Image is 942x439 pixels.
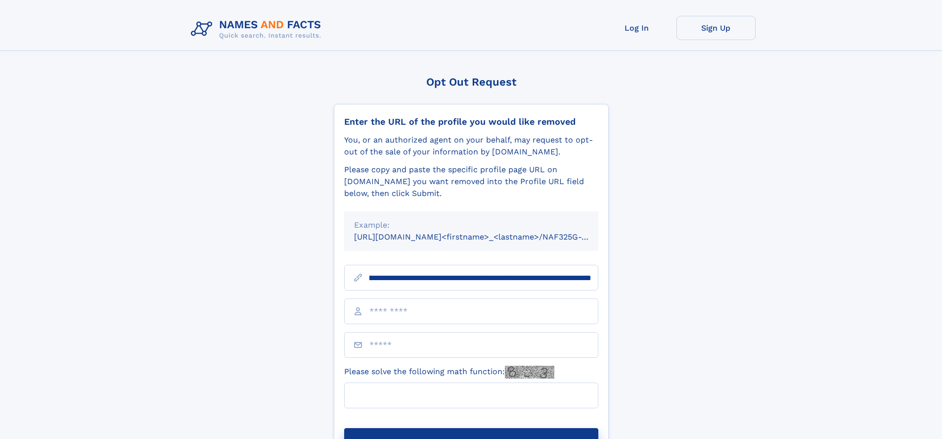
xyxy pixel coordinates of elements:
[187,16,329,43] img: Logo Names and Facts
[354,232,617,242] small: [URL][DOMAIN_NAME]<firstname>_<lastname>/NAF325G-xxxxxxxx
[344,134,598,158] div: You, or an authorized agent on your behalf, may request to opt-out of the sale of your informatio...
[597,16,676,40] a: Log In
[334,76,609,88] div: Opt Out Request
[354,219,588,231] div: Example:
[344,164,598,199] div: Please copy and paste the specific profile page URL on [DOMAIN_NAME] you want removed into the Pr...
[344,116,598,127] div: Enter the URL of the profile you would like removed
[676,16,756,40] a: Sign Up
[344,366,554,379] label: Please solve the following math function:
